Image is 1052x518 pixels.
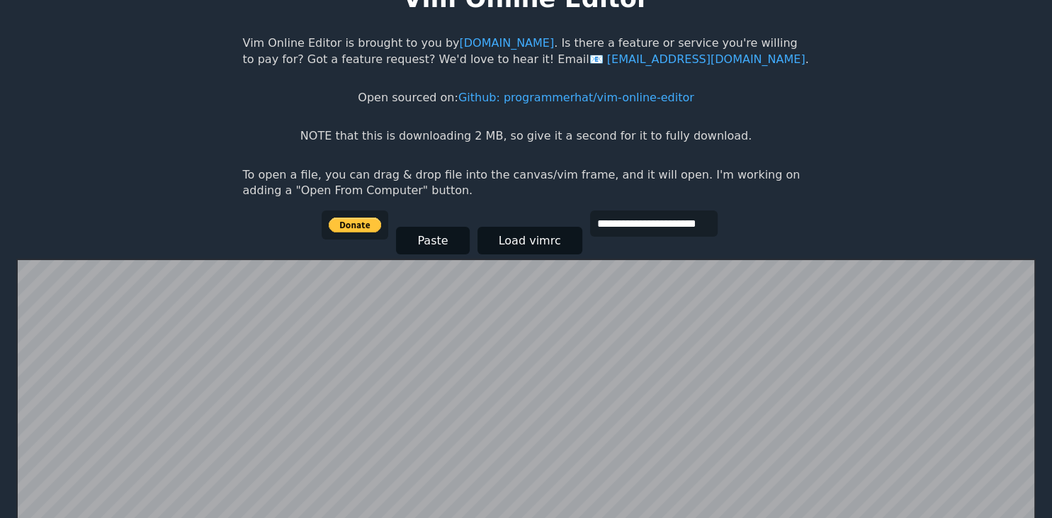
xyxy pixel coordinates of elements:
[396,227,469,254] button: Paste
[300,128,752,144] p: NOTE that this is downloading 2 MB, so give it a second for it to fully download.
[458,91,694,104] a: Github: programmerhat/vim-online-editor
[243,167,810,199] p: To open a file, you can drag & drop file into the canvas/vim frame, and it will open. I'm working...
[589,52,805,66] a: [EMAIL_ADDRESS][DOMAIN_NAME]
[459,36,554,50] a: [DOMAIN_NAME]
[358,90,694,106] p: Open sourced on:
[243,35,810,67] p: Vim Online Editor is brought to you by . Is there a feature or service you're willing to pay for?...
[477,227,582,254] button: Load vimrc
